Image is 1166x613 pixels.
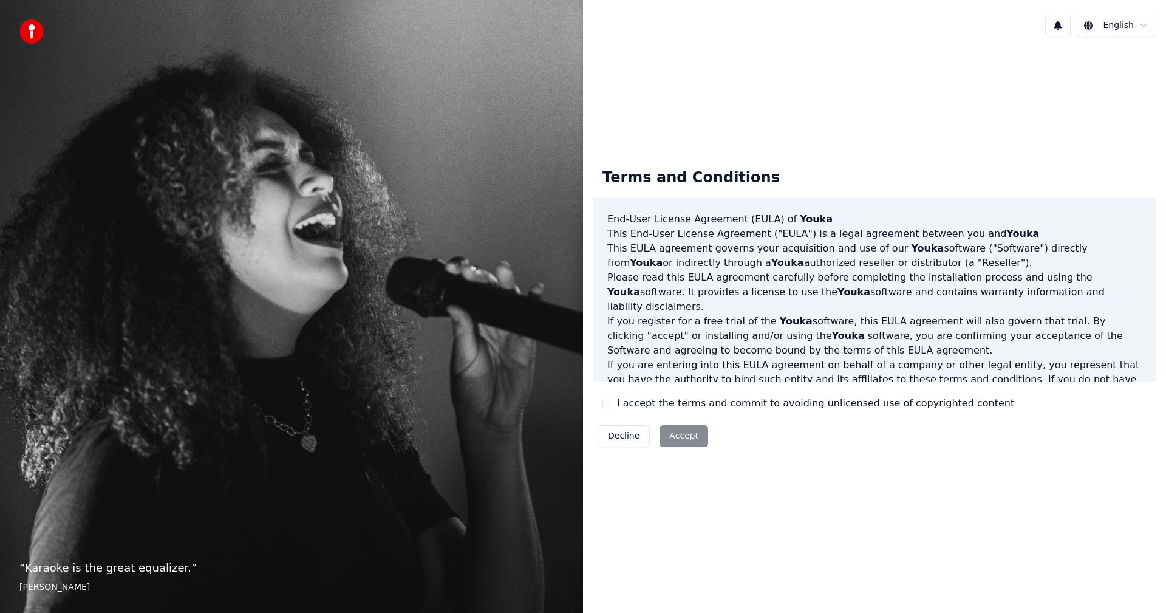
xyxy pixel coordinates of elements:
[832,330,865,341] span: Youka
[607,212,1142,227] h3: End-User License Agreement (EULA) of
[911,242,944,254] span: Youka
[598,425,650,447] button: Decline
[607,314,1142,358] p: If you register for a free trial of the software, this EULA agreement will also govern that trial...
[617,396,1014,411] label: I accept the terms and commit to avoiding unlicensed use of copyrighted content
[800,213,833,225] span: Youka
[1006,228,1039,239] span: Youka
[19,581,564,594] footer: [PERSON_NAME]
[607,241,1142,270] p: This EULA agreement governs your acquisition and use of our software ("Software") directly from o...
[630,257,663,269] span: Youka
[771,257,804,269] span: Youka
[780,315,813,327] span: Youka
[19,560,564,577] p: “ Karaoke is the great equalizer. ”
[607,270,1142,314] p: Please read this EULA agreement carefully before completing the installation process and using th...
[593,159,789,197] div: Terms and Conditions
[607,358,1142,416] p: If you are entering into this EULA agreement on behalf of a company or other legal entity, you re...
[607,286,640,298] span: Youka
[19,19,44,44] img: youka
[837,286,870,298] span: Youka
[607,227,1142,241] p: This End-User License Agreement ("EULA") is a legal agreement between you and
